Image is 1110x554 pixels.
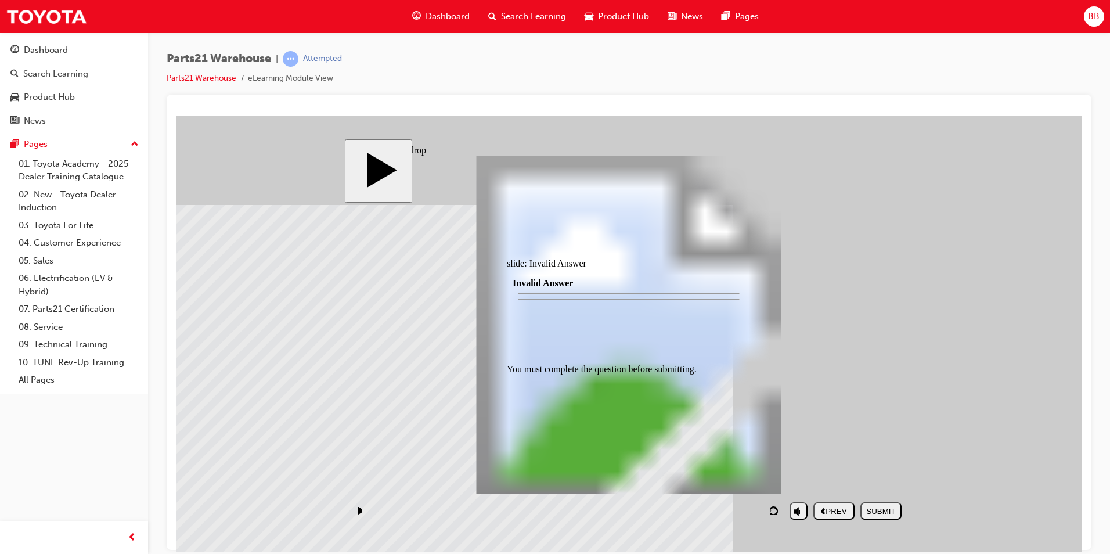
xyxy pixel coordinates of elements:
[722,9,730,24] span: pages-icon
[10,116,19,127] span: news-icon
[14,300,143,318] a: 07. Parts21 Certification
[658,5,712,28] a: news-iconNews
[5,110,143,132] a: News
[24,138,48,151] div: Pages
[24,114,46,128] div: News
[331,249,575,259] p: You must complete the question before submitting.
[131,137,139,152] span: up-icon
[128,531,136,545] span: prev-icon
[14,269,143,300] a: 06. Electrification (EV & Hybrid)
[24,44,68,57] div: Dashboard
[735,10,759,23] span: Pages
[167,73,236,83] a: Parts21 Warehouse
[14,186,143,217] a: 02. New - Toyota Dealer Induction
[5,37,143,134] button: DashboardSearch LearningProduct HubNews
[6,3,87,30] img: Trak
[167,52,271,66] span: Parts21 Warehouse
[403,5,479,28] a: guage-iconDashboard
[276,52,278,66] span: |
[24,91,75,104] div: Product Hub
[1088,10,1100,23] span: BB
[412,9,421,24] span: guage-icon
[14,252,143,270] a: 05. Sales
[14,155,143,186] a: 01. Toyota Academy - 2025 Dealer Training Catalogue
[303,53,342,64] div: Attempted
[5,134,143,155] button: Pages
[14,371,143,389] a: All Pages
[248,72,333,85] li: eLearning Module View
[337,163,397,172] span: Invalid Answer
[1084,6,1104,27] button: BB
[10,92,19,103] span: car-icon
[14,217,143,235] a: 03. Toyota For Life
[5,39,143,61] a: Dashboard
[14,336,143,354] a: 09. Technical Training
[331,143,575,153] div: slide: Invalid Answer
[283,51,298,67] span: learningRecordVerb_ATTEMPT-icon
[10,69,19,80] span: search-icon
[23,67,88,81] div: Search Learning
[5,87,143,108] a: Product Hub
[681,10,703,23] span: News
[5,63,143,85] a: Search Learning
[488,9,496,24] span: search-icon
[501,10,566,23] span: Search Learning
[585,9,593,24] span: car-icon
[10,45,19,56] span: guage-icon
[14,234,143,252] a: 04. Customer Experience
[575,5,658,28] a: car-iconProduct Hub
[14,354,143,372] a: 10. TUNE Rev-Up Training
[668,9,676,24] span: news-icon
[598,10,649,23] span: Product Hub
[10,139,19,150] span: pages-icon
[426,10,470,23] span: Dashboard
[712,5,768,28] a: pages-iconPages
[14,318,143,336] a: 08. Service
[479,5,575,28] a: search-iconSearch Learning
